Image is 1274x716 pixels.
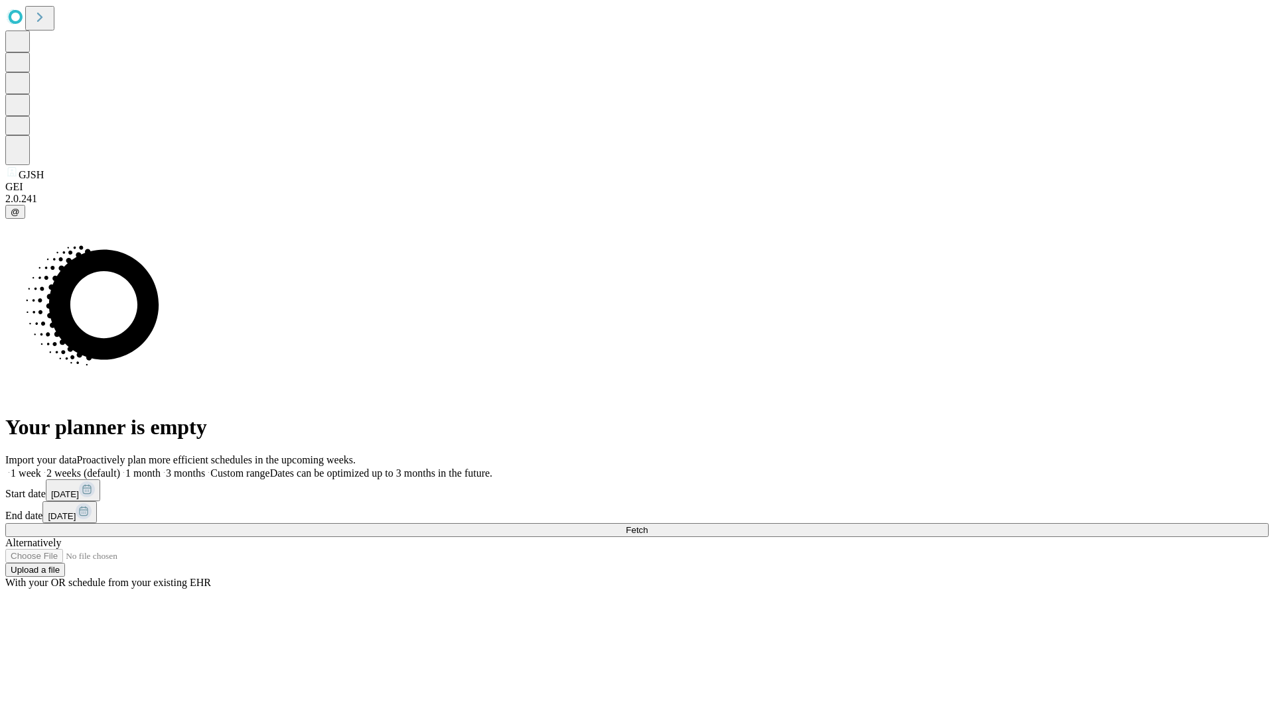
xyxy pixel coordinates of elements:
span: Fetch [626,525,648,535]
span: Alternatively [5,537,61,548]
span: [DATE] [51,489,79,499]
span: Import your data [5,454,77,465]
span: [DATE] [48,511,76,521]
div: Start date [5,479,1269,501]
span: 1 week [11,467,41,479]
span: Proactively plan more efficient schedules in the upcoming weeks. [77,454,356,465]
span: @ [11,207,20,217]
span: With your OR schedule from your existing EHR [5,577,211,588]
div: 2.0.241 [5,193,1269,205]
button: Upload a file [5,563,65,577]
button: [DATE] [42,501,97,523]
span: 3 months [166,467,205,479]
span: Custom range [210,467,269,479]
div: End date [5,501,1269,523]
button: Fetch [5,523,1269,537]
button: [DATE] [46,479,100,501]
div: GEI [5,181,1269,193]
span: GJSH [19,169,44,180]
h1: Your planner is empty [5,415,1269,440]
span: 1 month [125,467,161,479]
span: Dates can be optimized up to 3 months in the future. [270,467,492,479]
button: @ [5,205,25,219]
span: 2 weeks (default) [46,467,120,479]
